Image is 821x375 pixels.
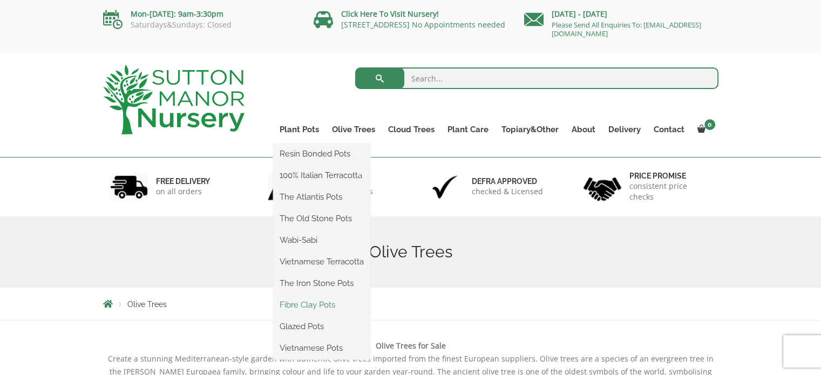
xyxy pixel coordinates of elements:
p: [DATE] - [DATE] [524,8,718,21]
a: Wabi-Sabi [273,232,370,248]
p: checked & Licensed [472,186,543,197]
h6: Price promise [629,171,711,181]
a: Topiary&Other [495,122,565,137]
span: 0 [704,119,715,130]
h6: Defra approved [472,176,543,186]
a: Cloud Trees [382,122,441,137]
span: Olive Trees [127,300,167,309]
a: About [565,122,602,137]
p: on all orders [156,186,210,197]
a: Plant Pots [273,122,325,137]
a: Olive Trees [325,122,382,137]
a: Contact [647,122,691,137]
img: 3.jpg [426,173,464,201]
a: Click Here To Visit Nursery! [341,9,439,19]
img: 4.jpg [583,171,621,203]
a: 100% Italian Terracotta [273,167,370,183]
a: The Atlantis Pots [273,189,370,205]
h6: FREE DELIVERY [156,176,210,186]
a: Vietnamese Terracotta [273,254,370,270]
a: Fibre Clay Pots [273,297,370,313]
a: 0 [691,122,718,137]
img: 1.jpg [110,173,148,201]
a: Delivery [602,122,647,137]
a: [STREET_ADDRESS] No Appointments needed [341,19,505,30]
a: The Old Stone Pots [273,210,370,227]
p: Saturdays&Sundays: Closed [103,21,297,29]
a: Please Send All Enquiries To: [EMAIL_ADDRESS][DOMAIN_NAME] [552,20,701,38]
a: The Iron Stone Pots [273,275,370,291]
a: Plant Care [441,122,495,137]
p: consistent price checks [629,181,711,202]
a: Glazed Pots [273,318,370,335]
img: logo [103,65,245,134]
img: 2.jpg [268,173,306,201]
nav: Breadcrumbs [103,299,718,308]
input: Search... [355,67,718,89]
h1: Olive Trees [103,242,718,262]
a: Vietnamese Pots [273,340,370,356]
b: Olive Trees for Sale [376,340,446,351]
a: Resin Bonded Pots [273,146,370,162]
p: Mon-[DATE]: 9am-3:30pm [103,8,297,21]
